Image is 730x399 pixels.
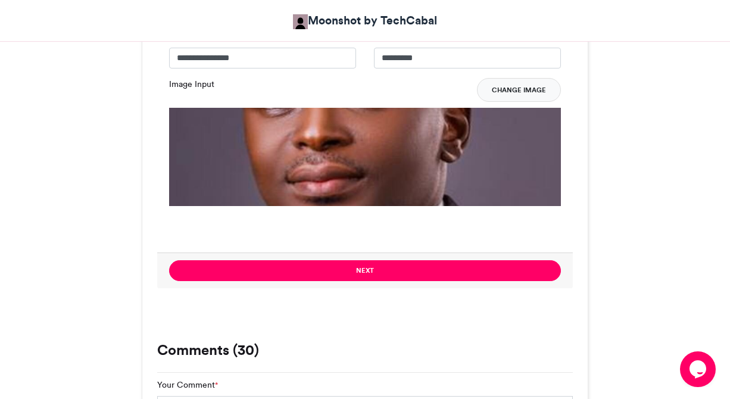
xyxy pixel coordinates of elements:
[157,379,218,391] label: Your Comment
[169,260,561,281] button: Next
[477,78,561,102] button: Change Image
[169,78,214,91] label: Image Input
[157,343,573,357] h3: Comments (30)
[293,12,437,29] a: Moonshot by TechCabal
[680,351,718,387] iframe: chat widget
[293,14,308,29] img: Moonshot by TechCabal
